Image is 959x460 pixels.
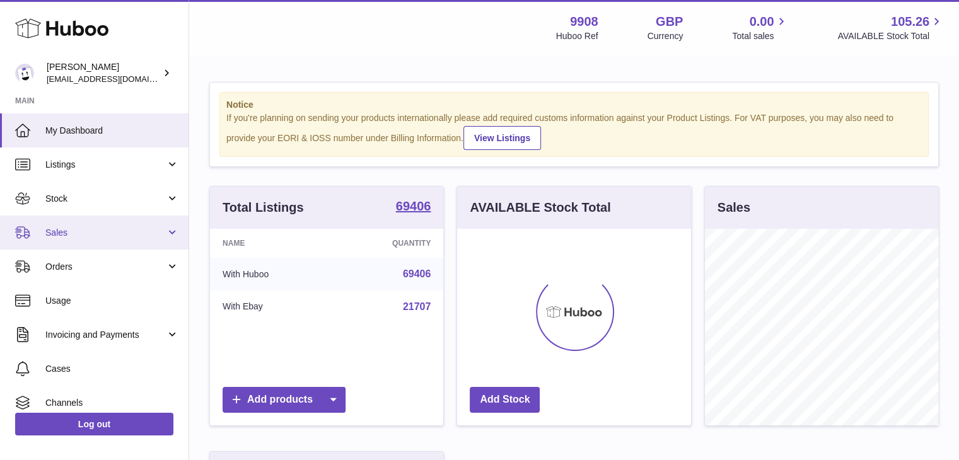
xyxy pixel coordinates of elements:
span: Cases [45,363,179,375]
div: Currency [648,30,683,42]
span: Channels [45,397,179,409]
a: 69406 [396,200,431,215]
a: 105.26 AVAILABLE Stock Total [837,13,944,42]
span: 0.00 [750,13,774,30]
h3: Total Listings [223,199,304,216]
a: 21707 [403,301,431,312]
a: 69406 [403,268,431,279]
a: Add products [223,387,346,413]
span: AVAILABLE Stock Total [837,30,944,42]
span: Orders [45,261,166,273]
a: 0.00 Total sales [732,13,788,42]
div: If you're planning on sending your products internationally please add required customs informati... [226,112,922,150]
strong: GBP [656,13,683,30]
span: Usage [45,295,179,307]
td: With Huboo [210,258,333,290]
strong: Notice [226,99,922,111]
h3: AVAILABLE Stock Total [470,199,610,216]
span: My Dashboard [45,125,179,137]
span: Invoicing and Payments [45,329,166,341]
a: Log out [15,413,173,435]
span: Total sales [732,30,788,42]
span: [EMAIL_ADDRESS][DOMAIN_NAME] [47,74,185,84]
strong: 9908 [570,13,598,30]
strong: 69406 [396,200,431,212]
td: With Ebay [210,290,333,323]
a: Add Stock [470,387,540,413]
th: Quantity [333,229,443,258]
h3: Sales [718,199,750,216]
span: Sales [45,227,166,239]
div: Huboo Ref [556,30,598,42]
img: tbcollectables@hotmail.co.uk [15,64,34,83]
th: Name [210,229,333,258]
a: View Listings [463,126,541,150]
span: Stock [45,193,166,205]
span: Listings [45,159,166,171]
div: [PERSON_NAME] [47,61,160,85]
span: 105.26 [891,13,929,30]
